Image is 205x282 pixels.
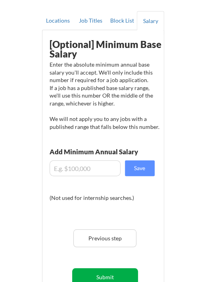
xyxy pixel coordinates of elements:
[42,11,75,30] button: Locations
[50,40,171,59] div: [Optional] Minimum Base Salary
[73,229,136,247] button: Previous step
[50,194,157,202] div: (Not used for internship searches.)
[50,148,153,155] div: Add Minimum Annual Salary
[50,160,121,176] input: E.g. $100,000
[137,11,164,30] button: Salary
[125,160,155,176] button: Save
[105,11,140,30] button: Block List
[74,11,107,30] button: Job Titles
[50,61,160,130] div: Enter the absolute minimum annual base salary you'll accept. We'll only include this number if re...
